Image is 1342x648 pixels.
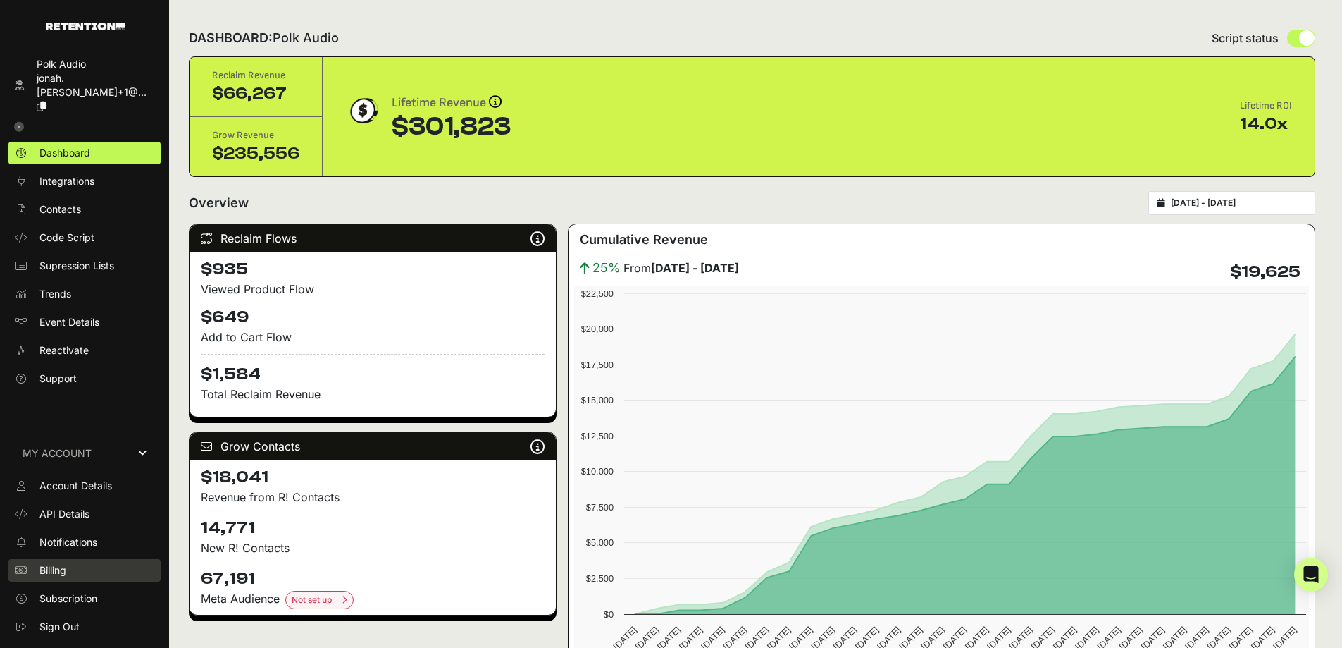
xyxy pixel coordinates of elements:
a: MY ACCOUNT [8,432,161,475]
div: Add to Cart Flow [201,329,545,346]
p: Revenue from R! Contacts [201,489,545,506]
p: Total Reclaim Revenue [201,386,545,403]
h2: DASHBOARD: [189,28,339,48]
div: Viewed Product Flow [201,281,545,298]
span: Support [39,372,77,386]
a: Sign Out [8,616,161,638]
img: dollar-coin-05c43ed7efb7bc0c12610022525b4bbbb207c7efeef5aecc26f025e68dcafac9.png [345,93,380,128]
span: Billing [39,563,66,577]
span: Reactivate [39,343,89,357]
span: Subscription [39,592,97,606]
h2: Overview [189,193,249,213]
div: Reclaim Revenue [212,68,299,82]
text: $10,000 [581,466,614,477]
text: $0 [604,609,614,620]
a: Reactivate [8,339,161,362]
h4: 67,191 [201,568,545,590]
h4: $19,625 [1230,261,1300,283]
div: Reclaim Flows [190,224,556,252]
a: Dashboard [8,142,161,164]
span: Contacts [39,202,81,216]
a: Trends [8,283,161,305]
h4: $649 [201,306,545,329]
a: Subscription [8,587,161,610]
h4: $18,041 [201,466,545,489]
span: Dashboard [39,146,90,160]
span: Sign Out [39,620,80,634]
div: 14.0x [1240,113,1292,135]
span: Code Script [39,231,94,245]
img: Retention.com [46,23,125,30]
a: Supression Lists [8,255,161,277]
text: $12,500 [581,431,614,441]
h4: $935 [201,258,545,281]
a: Account Details [8,475,161,497]
strong: [DATE] - [DATE] [651,261,739,275]
div: Grow Contacts [190,432,556,460]
div: $235,556 [212,142,299,165]
div: Lifetime ROI [1240,99,1292,113]
span: 25% [592,258,621,278]
h3: Cumulative Revenue [580,230,708,250]
span: Integrations [39,174,94,188]
text: $5,000 [586,537,614,548]
p: New R! Contacts [201,539,545,556]
text: $2,500 [586,573,614,584]
div: $66,267 [212,82,299,105]
text: $22,500 [581,288,614,299]
span: MY ACCOUNT [23,446,92,460]
span: Supression Lists [39,259,114,273]
span: Trends [39,287,71,301]
div: Polk Audio [37,57,155,71]
a: Contacts [8,198,161,221]
text: $20,000 [581,324,614,334]
text: $17,500 [581,360,614,370]
div: Open Intercom Messenger [1294,558,1328,592]
span: jonah.[PERSON_NAME]+1@... [37,72,147,98]
span: Account Details [39,479,112,493]
a: Billing [8,559,161,582]
a: Support [8,367,161,390]
span: API Details [39,507,89,521]
div: Meta Audience [201,590,545,609]
a: Code Script [8,226,161,249]
span: Notifications [39,535,97,549]
div: Grow Revenue [212,128,299,142]
h4: $1,584 [201,354,545,386]
a: API Details [8,503,161,525]
span: Event Details [39,315,99,329]
a: Polk Audio jonah.[PERSON_NAME]+1@... [8,53,161,118]
a: Integrations [8,170,161,192]
text: $15,000 [581,395,614,405]
div: $301,823 [392,113,511,141]
a: Notifications [8,531,161,554]
span: Polk Audio [273,30,339,45]
a: Event Details [8,311,161,334]
span: Script status [1212,30,1279,47]
text: $7,500 [586,502,614,513]
div: Lifetime Revenue [392,93,511,113]
span: From [623,259,739,276]
h4: 14,771 [201,517,545,539]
